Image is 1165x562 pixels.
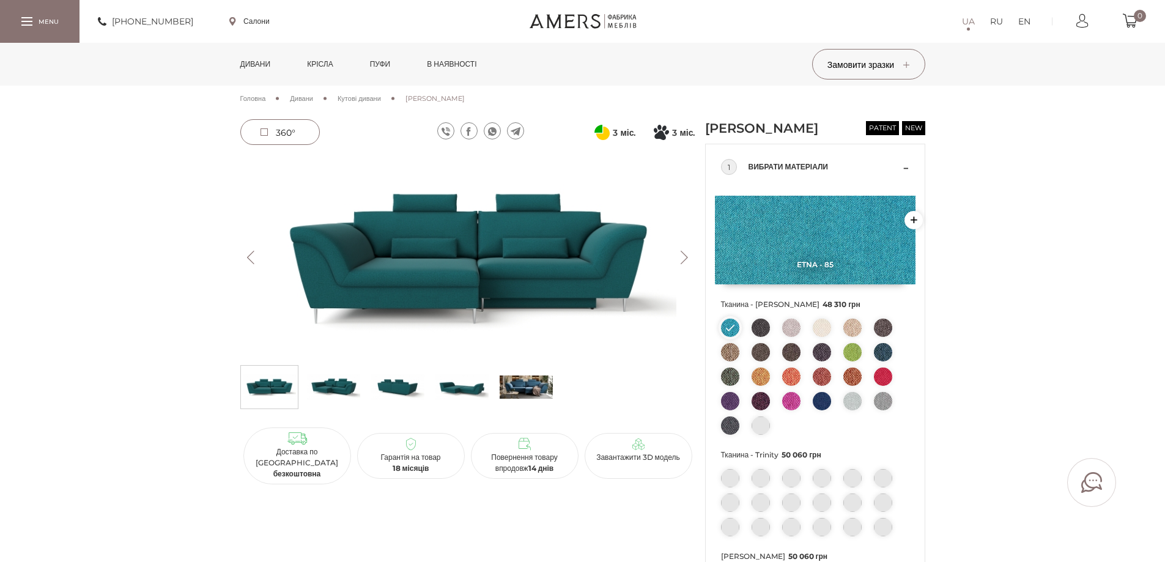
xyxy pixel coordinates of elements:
a: Пуфи [361,43,400,86]
img: Кутовий Диван Грейсі s-1 [307,369,360,405]
a: Дивани [231,43,280,86]
a: facebook [460,122,478,139]
span: 3 міс. [613,125,635,140]
span: Тканина - [PERSON_NAME] [721,297,909,312]
span: 50 060 грн [782,450,821,459]
a: Салони [229,16,270,27]
a: 360° [240,119,320,145]
span: Кутові дивани [338,94,381,103]
a: whatsapp [484,122,501,139]
img: Кутовий Диван Грейсі -0 [240,156,695,359]
a: [PHONE_NUMBER] [98,14,193,29]
span: Вибрати матеріали [749,160,900,174]
a: Головна [240,93,266,104]
span: new [902,121,925,135]
span: 0 [1134,10,1146,22]
b: 14 днів [528,464,554,473]
img: Кутовий Диван Грейсі s-2 [371,369,424,405]
p: Гарантія на товар [362,452,460,474]
a: RU [990,14,1003,29]
a: EN [1018,14,1030,29]
svg: Покупка частинами від Монобанку [654,125,669,140]
p: Доставка по [GEOGRAPHIC_DATA] [248,446,346,479]
a: Крісла [298,43,342,86]
a: Дивани [290,93,313,104]
a: viber [437,122,454,139]
p: Повернення товару впродовж [476,452,574,474]
button: Next [674,251,695,264]
span: 48 310 грн [823,300,860,309]
span: 360° [276,127,295,138]
button: Замовити зразки [812,49,925,79]
a: UA [962,14,975,29]
span: Замовити зразки [827,59,909,70]
button: Previous [240,251,262,264]
span: Головна [240,94,266,103]
span: 3 міс. [672,125,695,140]
a: telegram [507,122,524,139]
b: 18 місяців [393,464,429,473]
a: Кутові дивани [338,93,381,104]
img: s_ [500,369,553,405]
svg: Оплата частинами від ПриватБанку [594,125,610,140]
span: Etna - 85 [715,260,915,269]
span: Дивани [290,94,313,103]
img: Etna - 85 [715,196,915,284]
img: Кутовий Диван Грейсі s-3 [435,369,489,405]
div: 1 [721,159,737,175]
b: безкоштовна [273,469,321,478]
span: Тканина - Trinity [721,447,909,463]
span: patent [866,121,899,135]
p: Завантажити 3D модель [590,452,687,463]
span: 50 060 грн [788,552,828,561]
a: в наявності [418,43,486,86]
img: Кутовий Диван Грейсі s-0 [243,369,296,405]
h1: [PERSON_NAME] [705,119,846,138]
